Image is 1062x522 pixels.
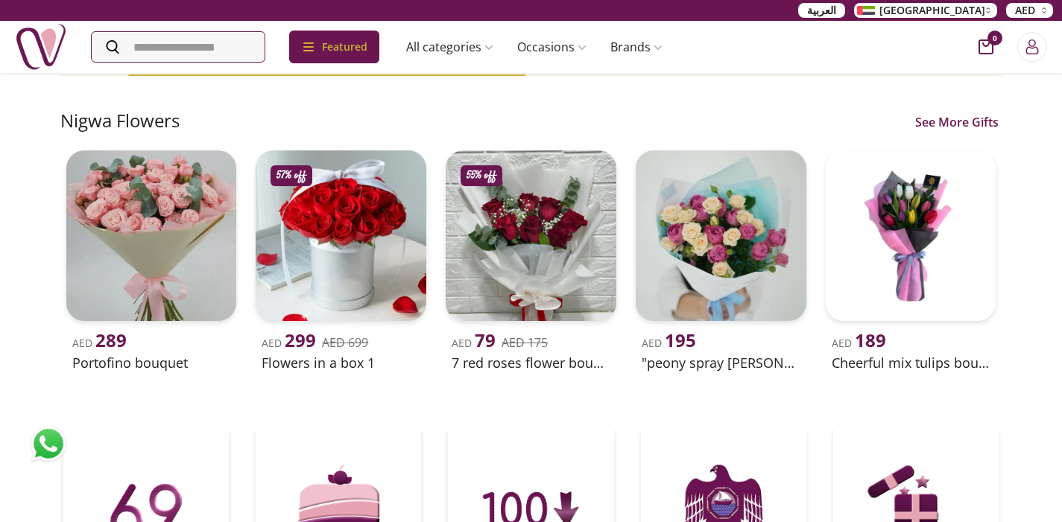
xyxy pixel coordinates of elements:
[484,168,496,183] span: off
[262,352,420,373] h2: Flowers in a box 1
[826,150,996,321] img: uae-gifts-Cheerful Mix Tulips Bouquet
[285,328,316,352] span: 299
[879,3,985,18] span: [GEOGRAPHIC_DATA]
[598,32,674,62] a: Brands
[289,31,379,63] div: Featured
[857,6,875,15] img: Arabic_dztd3n.png
[630,144,812,376] a: uae-gifts-"Peony Spray Rose Bouquet + Gift Message CardmAED 195"peony spray [PERSON_NAME] + gift ...
[452,336,496,350] span: AED
[636,150,806,321] img: uae-gifts-"Peony Spray Rose Bouquet + Gift Message Cardm
[502,334,548,351] del: AED 175
[505,32,598,62] a: Occasions
[855,328,886,352] span: 189
[979,39,993,54] button: cart-button
[807,3,836,18] span: العربية
[987,31,1002,45] span: 0
[30,425,67,462] img: whatsapp
[72,352,231,373] h2: Portofino bouquet
[66,150,237,321] img: uae-gifts-Portofino Bouquet
[95,328,127,352] span: 289
[820,144,1002,376] a: uae-gifts-Cheerful Mix Tulips BouquetAED 189Cheerful mix tulips bouquet
[322,334,368,351] del: AED 699
[250,144,432,376] a: uae-gifts-Flowers in a box 157% offAED 299AED 699Flowers in a box 1
[440,144,622,376] a: uae-gifts-7 Red Roses Flower Bouquet55% offAED 79AED 1757 red roses flower bouquet
[60,144,243,376] a: uae-gifts-Portofino BouquetAED 289Portofino bouquet
[665,328,696,352] span: 195
[467,168,496,183] p: 55%
[446,150,616,321] img: uae-gifts-7 Red Roses Flower Bouquet
[60,109,180,133] h2: Nigwa Flowers
[642,352,800,373] h2: "peony spray [PERSON_NAME] + gift message cardm
[294,168,306,183] span: off
[92,32,265,62] input: Search
[832,336,886,350] span: AED
[256,150,426,321] img: uae-gifts-Flowers in a box 1
[911,113,1002,131] a: See More Gifts
[832,352,990,373] h2: Cheerful mix tulips bouquet
[1006,3,1053,18] button: AED
[262,336,316,350] span: AED
[394,32,505,62] a: All categories
[1017,32,1047,62] button: Login
[854,3,997,18] button: [GEOGRAPHIC_DATA]
[72,336,127,350] span: AED
[276,168,306,183] p: 57%
[15,21,67,73] img: Nigwa-uae-gifts
[1015,3,1035,18] span: AED
[475,328,496,352] span: 79
[642,336,696,350] span: AED
[452,352,610,373] h2: 7 red roses flower bouquet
